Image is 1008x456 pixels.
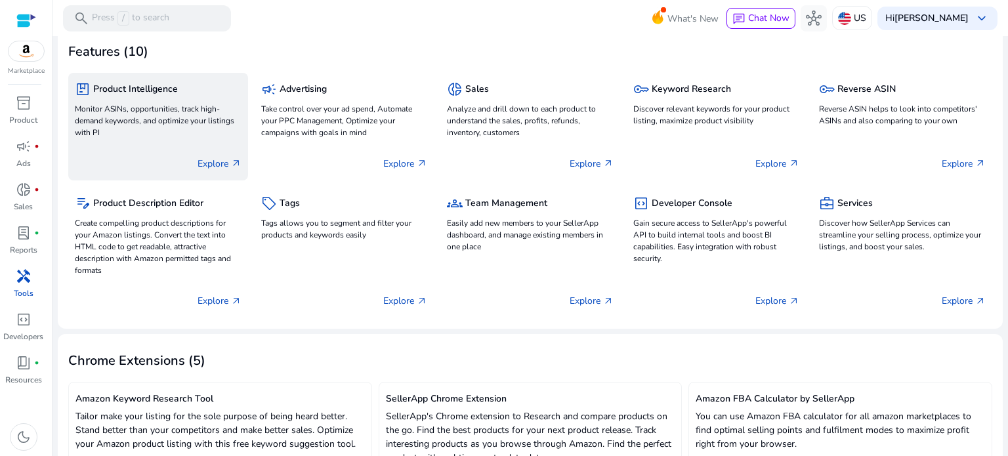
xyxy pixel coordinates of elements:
h5: Amazon Keyword Research Tool [75,394,365,405]
span: Chat Now [748,12,789,24]
span: keyboard_arrow_down [974,10,990,26]
span: / [117,11,129,26]
span: donut_small [16,182,31,197]
span: arrow_outward [789,296,799,306]
p: Explore [383,157,427,171]
h5: Amazon FBA Calculator by SellerApp [696,394,985,405]
p: Explore [570,157,614,171]
h5: Team Management [465,198,547,209]
h5: Reverse ASIN [837,84,896,95]
p: Marketplace [8,66,45,76]
p: Ads [16,157,31,169]
p: Easily add new members to your SellerApp dashboard, and manage existing members in one place [447,217,614,253]
span: inventory_2 [16,95,31,111]
span: book_4 [16,355,31,371]
span: fiber_manual_record [34,360,39,365]
span: groups [447,196,463,211]
button: chatChat Now [726,8,795,29]
span: arrow_outward [789,158,799,169]
span: What's New [667,7,719,30]
h5: SellerApp Chrome Extension [386,394,675,405]
span: arrow_outward [231,296,241,306]
h5: Product Description Editor [93,198,203,209]
img: amazon.svg [9,41,44,61]
span: search [73,10,89,26]
span: package [75,81,91,97]
p: Take control over your ad spend, Automate your PPC Management, Optimize your campaigns with goals... [261,103,428,138]
p: Explore [383,294,427,308]
h5: Product Intelligence [93,84,178,95]
span: arrow_outward [603,158,614,169]
span: hub [806,10,822,26]
p: Press to search [92,11,169,26]
span: arrow_outward [975,296,986,306]
span: business_center [819,196,835,211]
span: arrow_outward [417,158,427,169]
span: chat [732,12,745,26]
span: edit_note [75,196,91,211]
h5: Keyword Research [652,84,731,95]
p: Discover how SellerApp Services can streamline your selling process, optimize your listings, and ... [819,217,986,253]
span: arrow_outward [975,158,986,169]
p: Explore [570,294,614,308]
p: Explore [755,294,799,308]
span: arrow_outward [417,296,427,306]
h5: Services [837,198,873,209]
p: US [854,7,866,30]
h5: Sales [465,84,489,95]
span: lab_profile [16,225,31,241]
h3: Chrome Extensions (5) [68,353,205,369]
span: code_blocks [633,196,649,211]
span: campaign [16,138,31,154]
p: Explore [198,294,241,308]
p: Monitor ASINs, opportunities, track high-demand keywords, and optimize your listings with PI [75,103,241,138]
span: dark_mode [16,429,31,445]
p: Hi [885,14,969,23]
p: You can use Amazon FBA calculator for all amazon marketplaces to find optimal selling points and ... [696,409,985,451]
span: fiber_manual_record [34,144,39,149]
p: Tags allows you to segment and filter your products and keywords easily [261,217,428,241]
p: Product [9,114,37,126]
p: Developers [3,331,43,342]
p: Explore [198,157,241,171]
span: arrow_outward [603,296,614,306]
span: campaign [261,81,277,97]
h5: Developer Console [652,198,732,209]
p: Explore [942,157,986,171]
h5: Advertising [280,84,327,95]
img: us.svg [838,12,851,25]
h3: Features (10) [68,44,148,60]
span: sell [261,196,277,211]
p: Resources [5,374,42,386]
p: Explore [755,157,799,171]
span: handyman [16,268,31,284]
p: Reverse ASIN helps to look into competitors' ASINs and also comparing to your own [819,103,986,127]
p: Explore [942,294,986,308]
p: Gain secure access to SellerApp's powerful API to build internal tools and boost BI capabilities.... [633,217,800,264]
span: key [819,81,835,97]
span: key [633,81,649,97]
span: fiber_manual_record [34,187,39,192]
span: fiber_manual_record [34,230,39,236]
p: Sales [14,201,33,213]
span: arrow_outward [231,158,241,169]
p: Discover relevant keywords for your product listing, maximize product visibility [633,103,800,127]
button: hub [801,5,827,31]
span: code_blocks [16,312,31,327]
h5: Tags [280,198,300,209]
b: [PERSON_NAME] [894,12,969,24]
span: donut_small [447,81,463,97]
p: Reports [10,244,37,256]
p: Create compelling product descriptions for your Amazon listings. Convert the text into HTML code ... [75,217,241,276]
p: Tools [14,287,33,299]
p: Analyze and drill down to each product to understand the sales, profits, refunds, inventory, cust... [447,103,614,138]
p: Tailor make your listing for the sole purpose of being heard better. Stand better than your compe... [75,409,365,451]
